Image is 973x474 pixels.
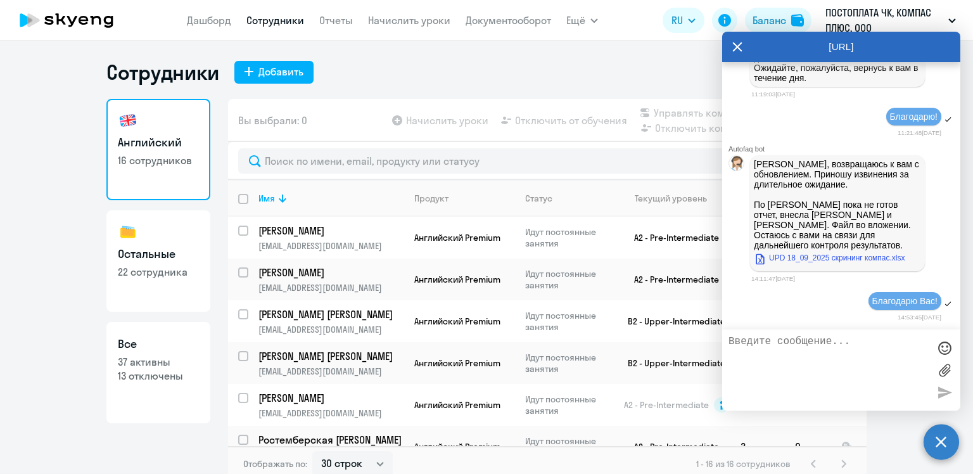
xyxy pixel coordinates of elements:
span: Вы выбрали: 0 [238,113,307,128]
time: 14:11:47[DATE] [751,275,795,282]
div: Autofaq bot [728,145,960,153]
td: A2 - Pre-Intermediate [613,426,730,468]
h3: Все [118,336,199,352]
span: Английский Premium [414,316,500,327]
button: Добавить [234,61,314,84]
a: UPD 18_09_2025 скрининг компас.xlsx [754,250,905,266]
h3: Остальные [118,246,199,262]
label: Лимит 10 файлов [935,361,954,380]
p: 37 активны [118,355,199,369]
span: Благодарю! [890,112,938,122]
div: Продукт [414,193,448,204]
div: Статус [525,193,552,204]
td: 3 [730,426,785,468]
input: Поиск по имени, email, продукту или статусу [238,148,856,174]
a: Дашборд [187,14,231,27]
td: A2 - Pre-Intermediate [613,259,730,300]
a: [PERSON_NAME] [258,224,404,238]
td: B2 - Upper-Intermediate [613,300,730,342]
a: Английский16 сотрудников [106,99,210,200]
span: Английский Premium [414,399,500,411]
p: Идут постоянные занятия [525,352,612,375]
p: Идут постоянные занятия [525,310,612,333]
span: Ещё [566,13,585,28]
div: Продукт [414,193,514,204]
img: balance [791,14,804,27]
button: RU [663,8,704,33]
p: 16 сотрудников [118,153,199,167]
a: [PERSON_NAME] [PERSON_NAME] [258,307,404,321]
p: [PERSON_NAME] [258,224,402,238]
p: [PERSON_NAME] [PERSON_NAME] [258,307,402,321]
p: Идут постоянные занятия [525,226,612,249]
img: bot avatar [729,156,745,174]
span: Благодарю Вас! [872,296,938,306]
p: [PERSON_NAME] [258,391,402,405]
button: ПОСТОПЛАТА ЧК, КОМПАС ПЛЮС, ООО [819,5,962,35]
p: [EMAIL_ADDRESS][DOMAIN_NAME] [258,366,404,377]
div: Добавить [258,64,303,79]
p: [EMAIL_ADDRESS][DOMAIN_NAME] [258,407,404,419]
span: Английский Premium [414,357,500,369]
button: Ещё [566,8,598,33]
p: [EMAIL_ADDRESS][DOMAIN_NAME] [258,324,404,335]
p: [PERSON_NAME] [258,266,402,279]
img: english [118,110,138,131]
div: Статус [525,193,612,204]
a: Начислить уроки [368,14,450,27]
div: Имя [258,193,404,204]
td: A2 - Pre-Intermediate [613,217,730,259]
span: RU [671,13,683,28]
span: Английский Premium [414,441,500,452]
td: B2 - Upper-Intermediate [613,342,730,384]
a: Все37 активны13 отключены [106,322,210,423]
a: [PERSON_NAME] [PERSON_NAME] [258,349,404,363]
p: 13 отключены [118,369,199,383]
span: Английский Premium [414,232,500,243]
div: Текущий уровень [635,193,707,204]
span: 1 - 16 из 16 сотрудников [696,458,791,470]
time: 11:19:03[DATE] [751,91,795,98]
a: Отчеты [319,14,353,27]
p: Ростемберская [PERSON_NAME] [258,433,402,447]
p: 22 сотрудника [118,265,199,279]
div: Баланс [753,13,786,28]
p: [PERSON_NAME] [PERSON_NAME] [258,349,402,363]
p: [PERSON_NAME], возвращаюсь к вам с обновлением. Приношу извинения за длительное ожидание. По [PER... [754,159,921,250]
a: Ростемберская [PERSON_NAME] [258,433,404,447]
button: Балансbalance [745,8,811,33]
span: A2 - Pre-Intermediate [624,399,709,411]
span: Английский Premium [414,274,500,285]
span: Отображать по: [243,458,307,470]
p: ПОСТОПЛАТА ЧК, КОМПАС ПЛЮС, ООО [825,5,943,35]
a: Остальные22 сотрудника [106,210,210,312]
time: 11:21:48[DATE] [898,129,941,136]
p: [EMAIL_ADDRESS][DOMAIN_NAME] [258,282,404,293]
p: Идут постоянные занятия [525,268,612,291]
p: Идут постоянные занятия [525,394,612,416]
div: Имя [258,193,275,204]
a: [PERSON_NAME] [258,266,404,279]
a: Сотрудники [246,14,304,27]
a: [PERSON_NAME] [258,391,404,405]
h3: Английский [118,134,199,151]
div: Текущий уровень [623,193,730,204]
time: 14:53:45[DATE] [898,314,941,321]
a: Документооборот [466,14,551,27]
p: [EMAIL_ADDRESS][DOMAIN_NAME] [258,240,404,252]
img: others [118,222,138,242]
td: 0 [785,426,831,468]
p: Идут постоянные занятия [525,435,612,458]
h1: Сотрудники [106,60,219,85]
